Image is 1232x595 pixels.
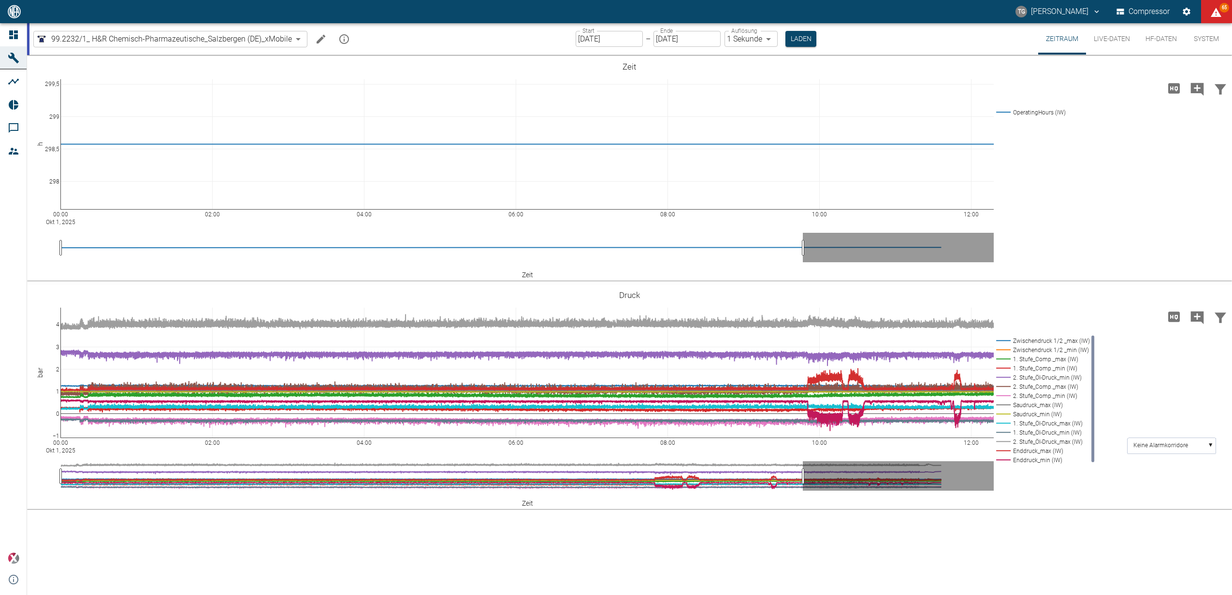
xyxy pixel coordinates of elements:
button: HF-Daten [1138,23,1185,55]
p: – [646,33,651,44]
button: Zeitraum [1038,23,1086,55]
button: Daten filtern [1209,304,1232,329]
text: Zwischendruck 1/2 _max (IW) [1013,338,1090,344]
button: System [1185,23,1228,55]
button: thomas.gregoir@neuman-esser.com [1014,3,1102,20]
a: 99.2232/1_ H&R Chemisch-Pharmazeutische_Salzbergen (DE)_xMobile [36,33,292,45]
text: OperatingHours (IW) [1013,109,1066,116]
button: Live-Daten [1086,23,1138,55]
button: Kommentar hinzufügen [1186,304,1209,329]
label: Auflösung [731,27,757,35]
button: Daten filtern [1209,76,1232,101]
button: Compressor [1115,3,1172,20]
div: 1 Sekunde [725,31,778,47]
input: DD.MM.YYYY [653,31,721,47]
button: Einstellungen [1178,3,1195,20]
label: Ende [660,27,673,35]
span: 65 [1219,3,1229,13]
button: Laden [785,31,816,47]
div: TG [1015,6,1027,17]
span: Hohe Auflösung [1162,83,1186,92]
input: DD.MM.YYYY [576,31,643,47]
label: Start [582,27,594,35]
span: 99.2232/1_ H&R Chemisch-Pharmazeutische_Salzbergen (DE)_xMobile [51,33,292,44]
img: logo [7,5,22,18]
button: mission info [334,29,354,49]
img: Xplore Logo [8,552,19,564]
text: Keine Alarmkorridore [1133,442,1188,449]
span: Hohe Auflösung [1162,312,1186,321]
button: Kommentar hinzufügen [1186,76,1209,101]
button: Machine bearbeiten [311,29,331,49]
